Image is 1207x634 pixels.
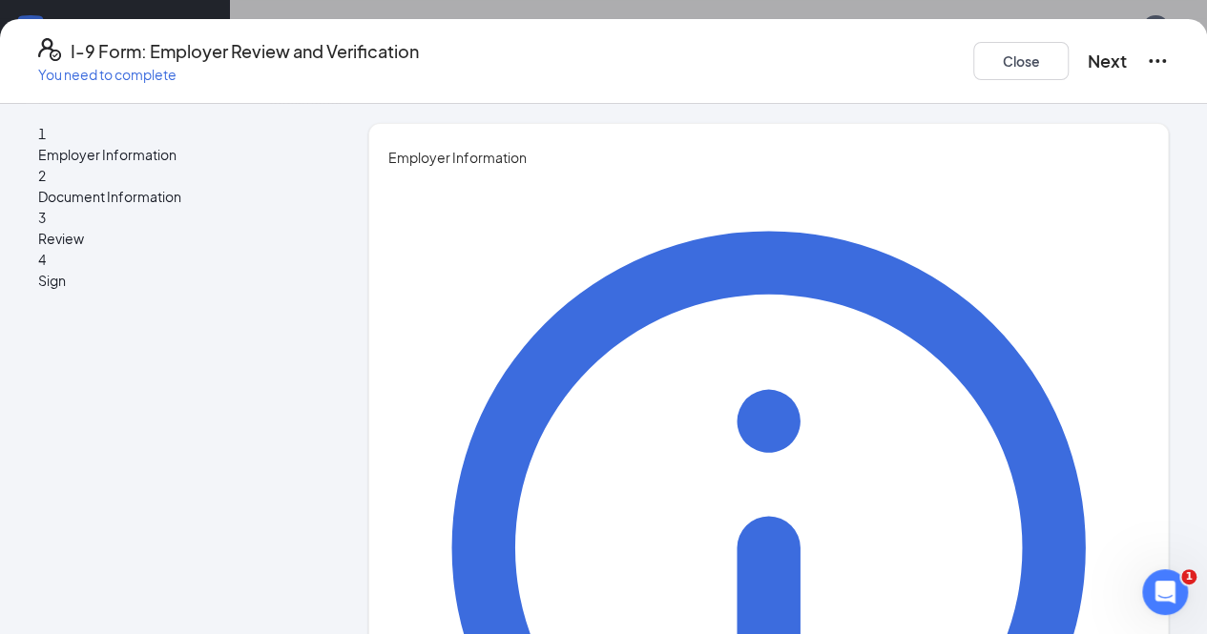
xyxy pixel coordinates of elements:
[38,228,321,249] span: Review
[38,38,61,61] svg: FormI9EVerifyIcon
[1142,569,1188,615] iframe: Intercom live chat
[38,251,46,268] span: 4
[38,144,321,165] span: Employer Information
[38,270,321,291] span: Sign
[71,38,419,65] h4: I-9 Form: Employer Review and Verification
[388,147,1149,168] span: Employer Information
[1146,50,1169,72] svg: Ellipses
[973,42,1069,80] button: Close
[38,209,46,226] span: 3
[1088,48,1127,74] button: Next
[38,167,46,184] span: 2
[38,125,46,142] span: 1
[1181,569,1197,584] span: 1
[38,186,321,207] span: Document Information
[38,65,419,84] p: You need to complete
